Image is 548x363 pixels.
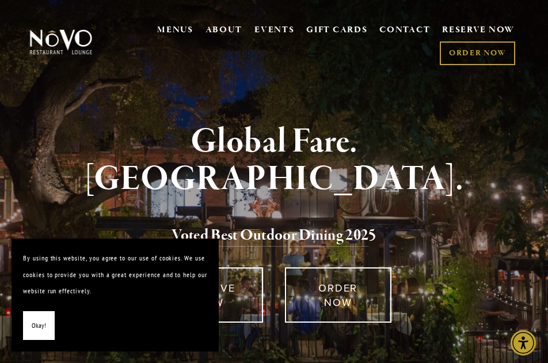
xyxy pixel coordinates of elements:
strong: Global Fare. [GEOGRAPHIC_DATA]. [85,120,464,201]
div: Accessibility Menu [511,330,536,356]
a: ORDER NOW [285,267,391,323]
a: GIFT CARDS [306,20,367,41]
button: Okay! [23,311,55,341]
a: ABOUT [205,24,243,36]
a: CONTACT [379,20,430,41]
span: Okay! [32,317,46,334]
a: EVENTS [254,24,294,36]
a: Voted Best Outdoor Dining 202 [172,225,368,247]
img: Novo Restaurant &amp; Lounge [28,29,94,56]
p: By using this website, you agree to our use of cookies. We use cookies to provide you with a grea... [23,250,207,300]
h2: 5 [43,224,505,248]
a: ORDER NOW [440,41,515,65]
a: MENUS [157,24,193,36]
a: RESERVE NOW [442,20,515,41]
section: Cookie banner [12,239,219,351]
